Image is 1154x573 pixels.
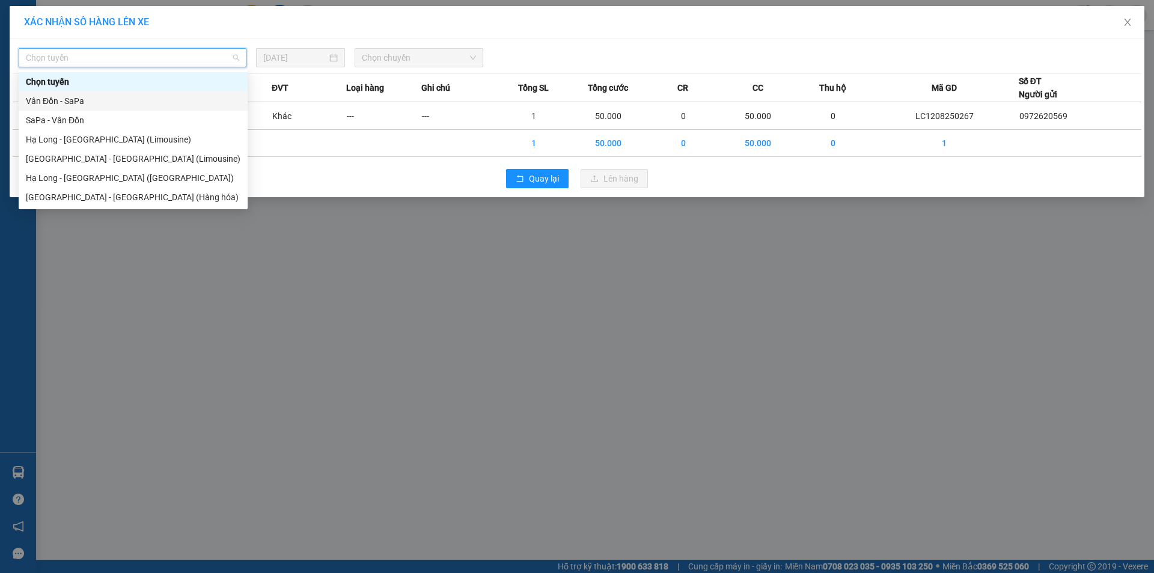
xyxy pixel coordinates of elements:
td: 0 [796,102,871,130]
div: Hà Nội - Hạ Long (Limousine) [19,149,248,168]
div: SaPa - Vân Đồn [26,114,240,127]
td: 0 [796,130,871,157]
button: uploadLên hàng [581,169,648,188]
td: 0 [646,102,721,130]
strong: 024 3236 3236 - [6,46,121,67]
button: Close [1111,6,1144,40]
span: Ghi chú [421,81,450,94]
span: ĐVT [272,81,288,94]
div: Chọn tuyến [26,75,240,88]
div: Vân Đồn - SaPa [26,94,240,108]
span: close [1123,17,1132,27]
input: 12/08/2025 [263,51,327,64]
span: Chọn chuyến [362,49,476,67]
td: 0 [646,130,721,157]
span: 0972620569 [1019,111,1067,121]
strong: Công ty TNHH Phúc Xuyên [13,6,113,32]
td: --- [421,102,496,130]
div: Hạ Long - Hà Nội (Limousine) [19,130,248,149]
td: 1 [870,130,1019,157]
div: Số ĐT Người gửi [1019,75,1057,101]
td: 1 [496,130,571,157]
span: Thu hộ [819,81,846,94]
div: [GEOGRAPHIC_DATA] - [GEOGRAPHIC_DATA] (Hàng hóa) [26,191,240,204]
span: rollback [516,174,524,184]
div: [GEOGRAPHIC_DATA] - [GEOGRAPHIC_DATA] (Limousine) [26,152,240,165]
div: Vân Đồn - SaPa [19,91,248,111]
span: CC [753,81,763,94]
td: 50.000 [721,102,796,130]
span: Chọn tuyến [26,49,239,67]
span: Loại hàng [346,81,384,94]
div: SaPa - Vân Đồn [19,111,248,130]
div: Hạ Long - [GEOGRAPHIC_DATA] (Limousine) [26,133,240,146]
div: Hạ Long - Hà Nội (Hàng hóa) [19,168,248,188]
div: Chọn tuyến [19,72,248,91]
td: 50.000 [571,130,646,157]
span: Quay lại [529,172,559,185]
td: --- [346,102,421,130]
span: Gửi hàng [GEOGRAPHIC_DATA]: Hotline: [5,35,121,78]
span: Mã GD [932,81,957,94]
td: Khác [272,102,347,130]
span: Tổng cước [588,81,628,94]
span: XÁC NHẬN SỐ HÀNG LÊN XE [24,16,149,28]
span: CR [677,81,688,94]
td: LC1208250267 [870,102,1019,130]
strong: 0888 827 827 - 0848 827 827 [25,57,120,78]
div: Hạ Long - [GEOGRAPHIC_DATA] ([GEOGRAPHIC_DATA]) [26,171,240,185]
button: rollbackQuay lại [506,169,569,188]
div: Hà Nội - Hạ Long (Hàng hóa) [19,188,248,207]
td: 1 [496,102,571,130]
span: Tổng SL [518,81,549,94]
td: 50.000 [721,130,796,157]
span: Gửi hàng Hạ Long: Hotline: [11,81,115,112]
td: 50.000 [571,102,646,130]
